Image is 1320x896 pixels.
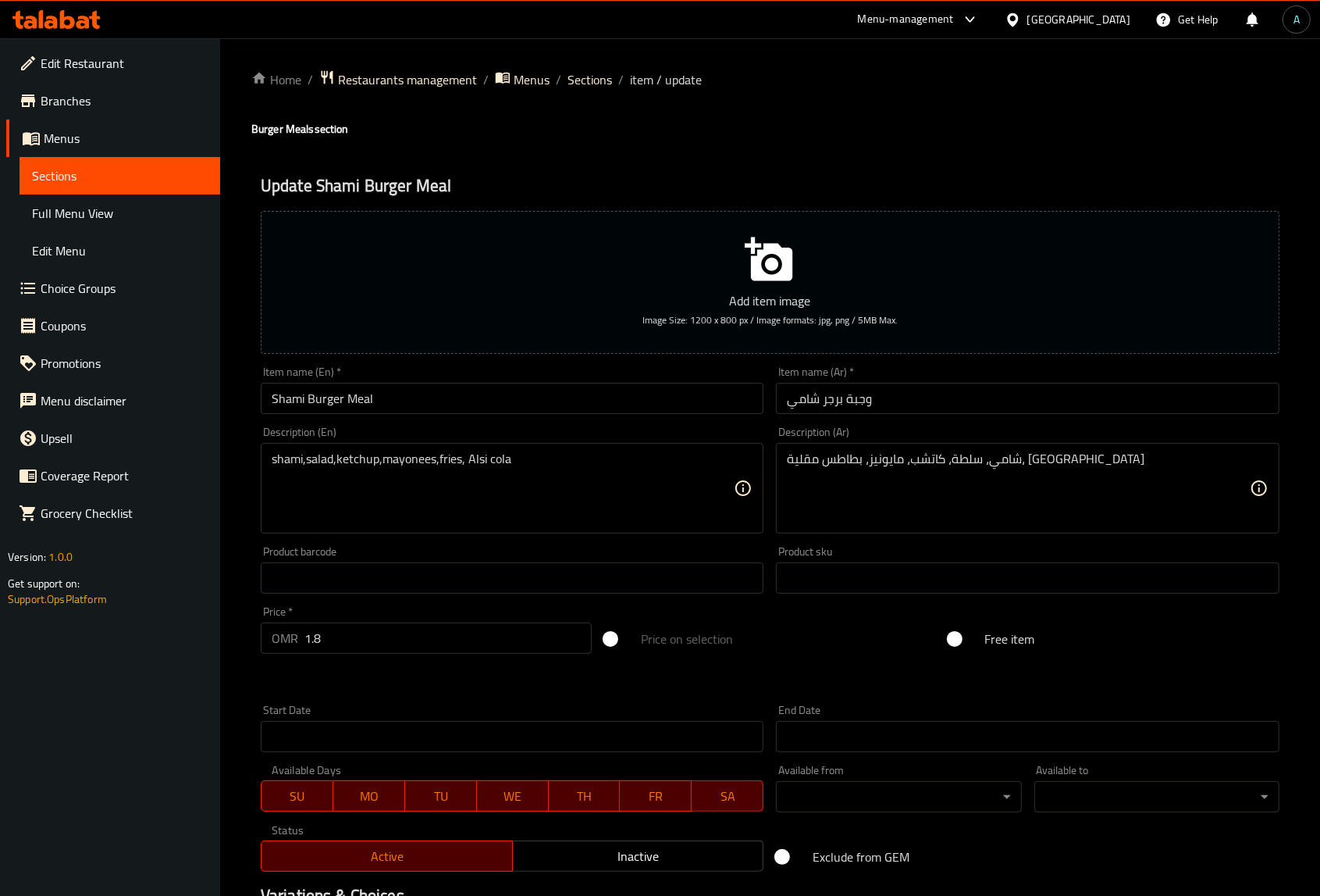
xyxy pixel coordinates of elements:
span: Edit Restaurant [41,54,208,73]
input: Enter name En [261,383,764,414]
a: Sections [567,70,612,89]
span: TU [411,785,471,808]
span: Choice Groups [41,279,208,298]
span: Version: [8,547,46,567]
button: TU [405,780,477,812]
a: Menu disclaimer [6,382,220,419]
span: MO [340,785,399,808]
button: Inactive [512,841,764,872]
span: Menu disclaimer [41,391,208,410]
input: Please enter product sku [776,562,1279,594]
span: SA [698,785,757,808]
a: Upsell [6,419,220,457]
span: Exclude from GEM [813,848,909,866]
a: Sections [20,157,220,195]
button: Active [261,841,513,872]
p: OMR [272,629,298,648]
div: ​ [776,781,1021,812]
button: TH [549,780,621,812]
a: Coupons [6,307,220,344]
a: Restaurants management [319,70,477,90]
li: / [308,70,313,89]
span: SU [268,785,327,808]
h2: Update Shami Burger Meal [261,174,1279,198]
button: WE [477,780,549,812]
button: Add item imageImage Size: 1200 x 800 px / Image formats: jpg, png / 5MB Max. [261,211,1279,354]
span: WE [483,785,543,808]
input: Please enter price [304,623,592,654]
a: Edit Restaurant [6,45,220,82]
li: / [556,70,561,89]
input: Please enter product barcode [261,562,764,594]
p: Add item image [285,291,1255,310]
textarea: shami,salad,ketchup,mayonees,fries, Alsi cola [272,452,735,526]
span: Promotions [41,354,208,373]
a: Coverage Report [6,457,220,494]
a: Menus [495,70,550,90]
div: Menu-management [858,10,954,29]
button: SA [692,780,763,812]
li: / [618,70,624,89]
a: Home [251,70,301,89]
span: Restaurants management [338,70,477,89]
span: Get support on: [8,573,80,594]
h4: Burger Meals section [251,121,1289,137]
div: [GEOGRAPHIC_DATA] [1027,11,1130,28]
span: Menus [44,129,208,148]
span: Upsell [41,429,208,448]
span: Coverage Report [41,466,208,485]
a: Menus [6,120,220,157]
a: Support.OpsPlatform [8,589,107,609]
nav: breadcrumb [251,70,1289,90]
a: Full Menu View [20,195,220,232]
span: Sections [32,166,208,185]
span: FR [626,785,685,808]
a: Edit Menu [20,232,220,270]
span: Price on selection [641,630,733,648]
span: TH [555,785,614,808]
button: FR [620,780,692,812]
span: Image Size: 1200 x 800 px / Image formats: jpg, png / 5MB Max. [642,311,898,329]
span: item / update [630,70,702,89]
a: Branches [6,82,220,120]
span: Coupons [41,316,208,335]
input: Enter name Ar [776,383,1279,414]
span: Grocery Checklist [41,504,208,523]
a: Promotions [6,344,220,382]
span: 1.0.0 [48,547,73,567]
a: Choice Groups [6,270,220,307]
span: Inactive [519,845,758,868]
li: / [483,70,489,89]
div: ​ [1034,781,1279,812]
span: Full Menu View [32,204,208,223]
span: Free item [985,630,1035,648]
span: Menus [514,70,550,89]
span: A [1293,11,1300,28]
span: Active [268,845,507,868]
span: Edit Menu [32,241,208,260]
a: Grocery Checklist [6,494,220,532]
textarea: شامي، سلطة، كاتشب، مايونيز، بطاطس مقلية، [GEOGRAPHIC_DATA] [787,452,1250,526]
button: MO [333,780,405,812]
button: SU [261,780,333,812]
span: Branches [41,91,208,110]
